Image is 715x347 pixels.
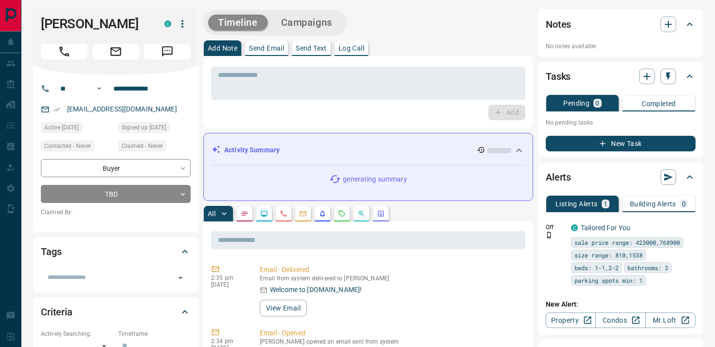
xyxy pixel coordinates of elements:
svg: Calls [280,210,287,218]
div: condos.ca [571,224,578,231]
svg: Agent Actions [377,210,385,218]
h2: Alerts [546,169,571,185]
svg: Push Notification Only [546,232,553,238]
span: Message [144,44,191,59]
div: Criteria [41,300,191,324]
p: Welcome to [DOMAIN_NAME]! [270,285,362,295]
p: 0 [595,100,599,107]
p: 2:35 pm [211,274,245,281]
div: Mon Aug 11 2025 [41,122,113,136]
span: Active [DATE] [44,123,79,132]
p: generating summary [343,174,407,184]
button: Open [93,83,105,94]
button: View Email [260,300,307,316]
div: Activity Summary [212,141,525,159]
p: Pending [563,100,590,107]
svg: Requests [338,210,346,218]
p: Claimed By: [41,208,191,217]
p: 0 [682,201,686,207]
p: [DATE] [211,281,245,288]
p: [PERSON_NAME] opened an email sent from system [260,338,521,345]
span: Call [41,44,88,59]
span: Email [92,44,139,59]
p: Add Note [208,45,237,52]
div: Buyer [41,159,191,177]
svg: Email Verified [54,106,60,113]
a: Tailored For You [581,224,630,232]
p: Building Alerts [630,201,676,207]
a: Mr.Loft [645,312,696,328]
a: Property [546,312,596,328]
p: New Alert: [546,299,696,310]
button: Timeline [208,15,268,31]
button: New Task [546,136,696,151]
p: 2:34 pm [211,338,245,345]
p: Email - Delivered [260,265,521,275]
p: All [208,210,215,217]
a: [EMAIL_ADDRESS][DOMAIN_NAME] [67,105,177,113]
h2: Tags [41,244,61,259]
span: parking spots min: 1 [574,275,643,285]
svg: Opportunities [357,210,365,218]
p: Off [546,223,565,232]
h2: Criteria [41,304,72,320]
p: Completed [642,100,676,107]
a: Condos [595,312,645,328]
span: Claimed - Never [122,141,163,151]
p: 1 [604,201,608,207]
p: Send Text [296,45,327,52]
p: Listing Alerts [555,201,598,207]
p: No pending tasks [546,115,696,130]
p: Email from system delivered to [PERSON_NAME] [260,275,521,282]
p: Log Call [339,45,364,52]
h2: Notes [546,17,571,32]
button: Campaigns [271,15,342,31]
p: Email - Opened [260,328,521,338]
p: Send Email [249,45,284,52]
svg: Lead Browsing Activity [260,210,268,218]
span: Signed up [DATE] [122,123,166,132]
div: Alerts [546,165,696,189]
div: Tags [41,240,191,263]
span: bathrooms: 2 [627,263,668,273]
div: TBD [41,185,191,203]
svg: Listing Alerts [319,210,326,218]
p: Actively Searching: [41,329,113,338]
span: Contacted - Never [44,141,91,151]
svg: Emails [299,210,307,218]
p: Activity Summary [224,145,280,155]
svg: Notes [241,210,249,218]
span: size range: 810,1538 [574,250,643,260]
div: Tasks [546,65,696,88]
h2: Tasks [546,69,571,84]
p: Timeframe: [118,329,191,338]
div: Mon Aug 11 2025 [118,122,191,136]
div: condos.ca [164,20,171,27]
p: No notes available [546,42,696,51]
h1: [PERSON_NAME] [41,16,150,32]
div: Notes [546,13,696,36]
span: beds: 1-1,2-2 [574,263,619,273]
button: Open [174,271,187,285]
span: sale price range: 423000,768900 [574,237,680,247]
